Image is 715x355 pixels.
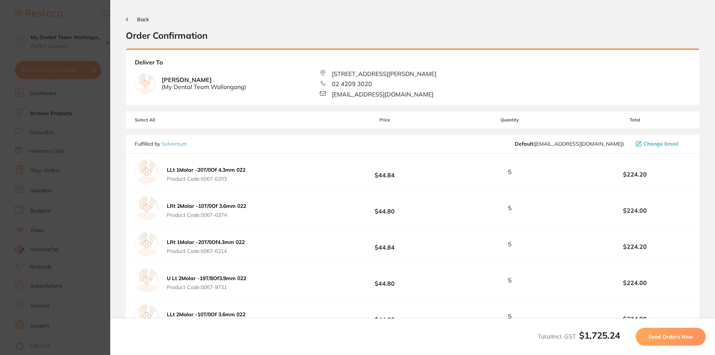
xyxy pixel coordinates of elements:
b: $44.80 [329,310,440,323]
b: LRt 2Molar -10T/0Of 3.6mm 022 [167,203,246,209]
b: $224.00 [579,279,690,286]
b: $44.84 [329,237,440,251]
b: $224.20 [579,243,690,250]
span: Select All [135,117,209,123]
h2: Order Confirmation [126,30,699,41]
b: Deliver To [135,59,690,70]
span: Product Code: 5067-6214 [167,248,245,254]
b: U Lt 2Molar -19T/8Of3.9mm 022 [167,275,246,282]
img: empty.jpg [135,160,159,184]
span: ( My Dental Team Wollongong ) [162,83,246,90]
button: Send Orders Now [636,328,706,346]
span: Quantity [441,117,579,123]
span: Product Code: 5067-6203 [167,176,245,182]
b: LLt 2Molar -10T/0Of 3.6mm 022 [167,311,245,318]
img: empty.jpg [135,196,159,220]
button: LLt 1Molar -20T/0Of 4.3mm 022 Product Code:5067-6203 [165,167,248,182]
b: $1,725.24 [579,330,620,341]
span: Back [137,16,149,23]
span: Product Code: 5067-6374 [167,212,246,218]
img: empty.jpg [135,268,159,292]
b: $44.80 [329,201,440,215]
b: $224.00 [579,207,690,214]
img: empty.jpg [135,232,159,256]
b: LLt 1Molar -20T/0Of 4.3mm 022 [167,167,245,173]
b: $44.84 [329,165,440,179]
span: Change Email [643,141,679,147]
span: 5 [508,168,512,175]
span: 02 4209 3020 [332,80,372,87]
span: 5 [508,241,512,247]
p: Fulfilled by [135,141,187,147]
b: $224.00 [579,316,690,322]
span: [EMAIL_ADDRESS][DOMAIN_NAME] [332,91,433,98]
span: 5 [508,205,512,211]
b: $44.80 [329,273,440,287]
span: Product Code: 5067-9731 [167,284,246,290]
b: LRt 1Molar -20T/0Of4.3mm 022 [167,239,245,245]
b: $224.20 [579,171,690,178]
button: LLt 2Molar -10T/0Of 3.6mm 022 Product Code:5067-6363 [165,311,248,327]
span: 5 [508,277,512,283]
img: empty.jpg [135,304,159,328]
span: Send Orders Now [648,333,693,340]
b: Default [515,140,533,147]
button: Change Email [633,140,690,147]
button: U Lt 2Molar -19T/8Of3.9mm 022 Product Code:5067-9731 [165,275,248,291]
span: Price [329,117,440,123]
span: 5 [508,313,512,320]
a: Solventum [162,140,187,147]
span: Total [579,117,690,123]
button: Back [126,16,149,22]
span: orthoanz1@solventum.com [515,141,624,147]
button: LRt 2Molar -10T/0Of 3.6mm 022 Product Code:5067-6374 [165,203,248,218]
span: [STREET_ADDRESS][PERSON_NAME] [332,70,436,77]
img: empty.jpg [135,73,155,93]
b: [PERSON_NAME] [162,76,246,90]
button: LRt 1Molar -20T/0Of4.3mm 022 Product Code:5067-6214 [165,239,247,254]
span: Total Incl. GST [538,333,620,340]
